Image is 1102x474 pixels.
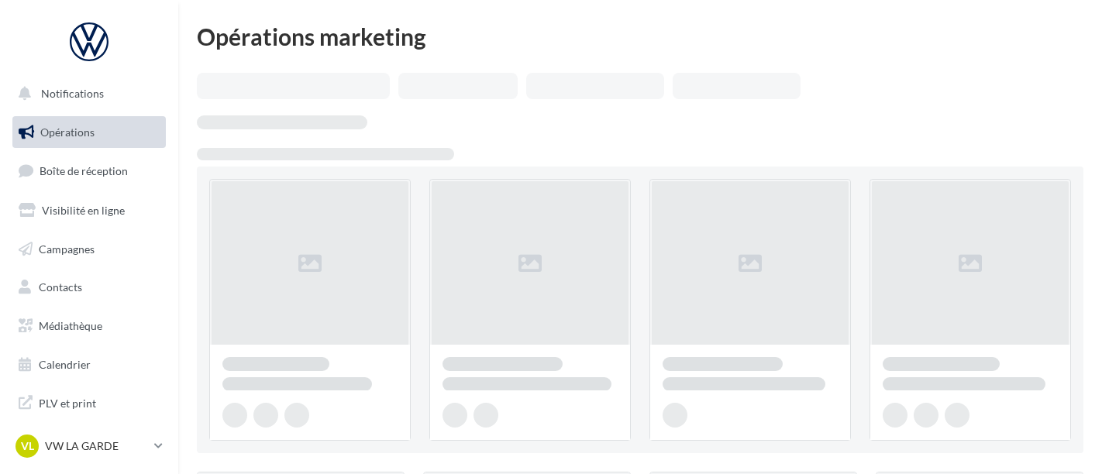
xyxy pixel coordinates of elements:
a: Campagnes [9,233,169,266]
a: Contacts [9,271,169,304]
span: Calendrier [39,358,91,371]
span: Visibilité en ligne [42,204,125,217]
span: PLV et print personnalisable [39,393,160,426]
span: Campagnes [39,242,95,255]
span: VL [21,438,34,454]
span: Notifications [41,87,104,100]
a: PLV et print personnalisable [9,386,169,432]
a: Opérations [9,116,169,149]
a: Médiathèque [9,310,169,342]
span: Opérations [40,125,95,139]
div: Opérations marketing [197,25,1083,48]
button: Notifications [9,77,163,110]
p: VW LA GARDE [45,438,148,454]
span: Médiathèque [39,319,102,332]
a: Calendrier [9,349,169,381]
span: Boîte de réception [40,164,128,177]
a: Boîte de réception [9,154,169,187]
a: VL VW LA GARDE [12,431,166,461]
a: Visibilité en ligne [9,194,169,227]
span: Contacts [39,280,82,294]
